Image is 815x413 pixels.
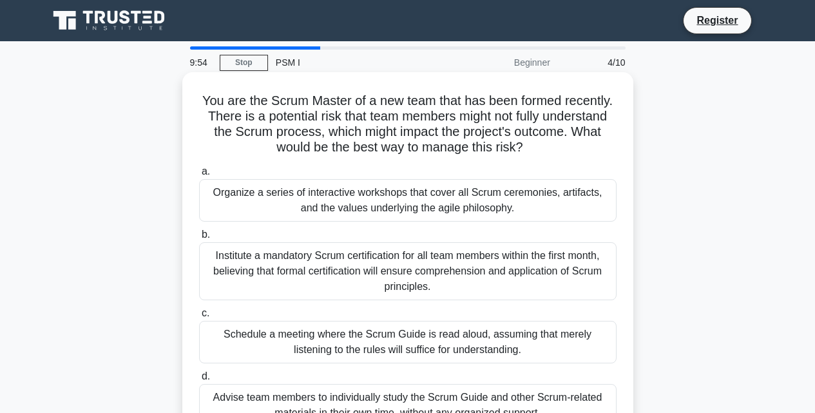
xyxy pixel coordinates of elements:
[202,370,210,381] span: d.
[268,50,445,75] div: PSM I
[199,179,617,222] div: Organize a series of interactive workshops that cover all Scrum ceremonies, artifacts, and the va...
[182,50,220,75] div: 9:54
[198,93,618,156] h5: You are the Scrum Master of a new team that has been formed recently. There is a potential risk t...
[445,50,558,75] div: Beginner
[689,12,745,28] a: Register
[199,321,617,363] div: Schedule a meeting where the Scrum Guide is read aloud, assuming that merely listening to the rul...
[202,229,210,240] span: b.
[199,242,617,300] div: Institute a mandatory Scrum certification for all team members within the first month, believing ...
[220,55,268,71] a: Stop
[202,166,210,177] span: a.
[558,50,633,75] div: 4/10
[202,307,209,318] span: c.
